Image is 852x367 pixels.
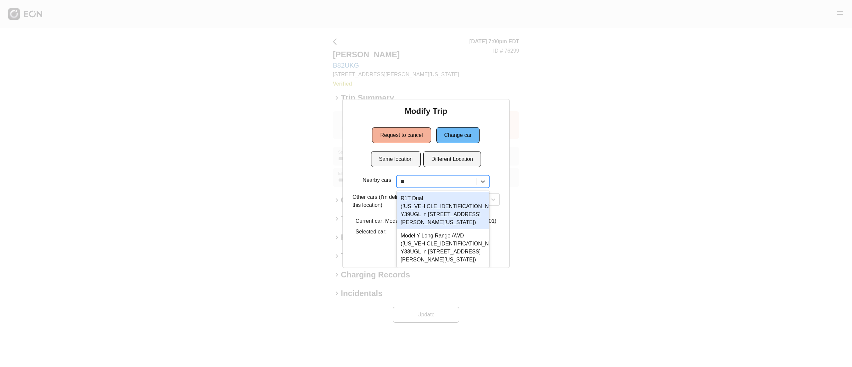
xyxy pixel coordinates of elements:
p: Nearby cars [363,176,391,184]
div: R1T Dual ([US_VEHICLE_IDENTIFICATION_NUMBER] Y39UGL in [STREET_ADDRESS][PERSON_NAME][US_STATE]) [397,192,489,229]
p: Other cars (I'm delivering to this location) [352,193,422,209]
button: Request to cancel [372,127,431,143]
p: Selected car: [355,228,496,236]
button: Change car [436,127,480,143]
h2: Modify Trip [405,106,447,117]
p: Current car: Model Y Long Range AWD (B82UKG in 11101) [355,217,496,225]
div: Model Y Long Range AWD ([US_VEHICLE_IDENTIFICATION_NUMBER] Y38UGL in [STREET_ADDRESS][PERSON_NAME... [397,229,489,266]
button: Different Location [423,151,481,167]
button: Same location [371,151,421,167]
